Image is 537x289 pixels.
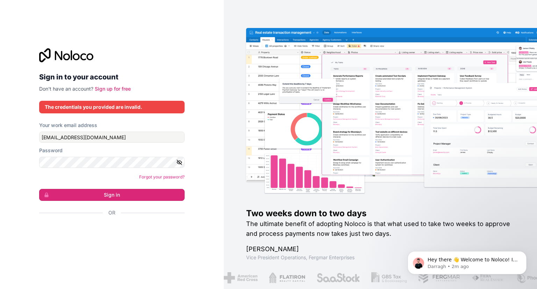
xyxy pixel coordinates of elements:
[39,86,93,92] span: Don't have an account?
[95,86,131,92] a: Sign up for free
[371,272,407,283] img: /assets/gbstax-C-GtDUiK.png
[39,189,185,201] button: Sign in
[246,244,515,254] h1: [PERSON_NAME]
[397,237,537,286] iframe: Intercom notifications message
[246,219,515,239] h2: The ultimate benefit of adopting Noloco is that what used to take two weeks to approve and proces...
[246,208,515,219] h1: Two weeks down to two days
[139,174,185,179] a: Forgot your password?
[39,157,185,168] input: Password
[39,122,97,129] label: Your work email address
[36,224,182,239] iframe: Sign in with Google Button
[45,104,179,111] div: The credentials you provided are invalid.
[108,209,115,216] span: Or
[39,71,185,83] h2: Sign in to your account
[224,272,258,283] img: /assets/american-red-cross-BAupjrZR.png
[316,272,360,283] img: /assets/saastock-C6Zbiodz.png
[39,132,185,143] input: Email address
[39,147,63,154] label: Password
[269,272,305,283] img: /assets/flatiron-C8eUkumj.png
[246,254,515,261] h1: Vice President Operations , Fergmar Enterprises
